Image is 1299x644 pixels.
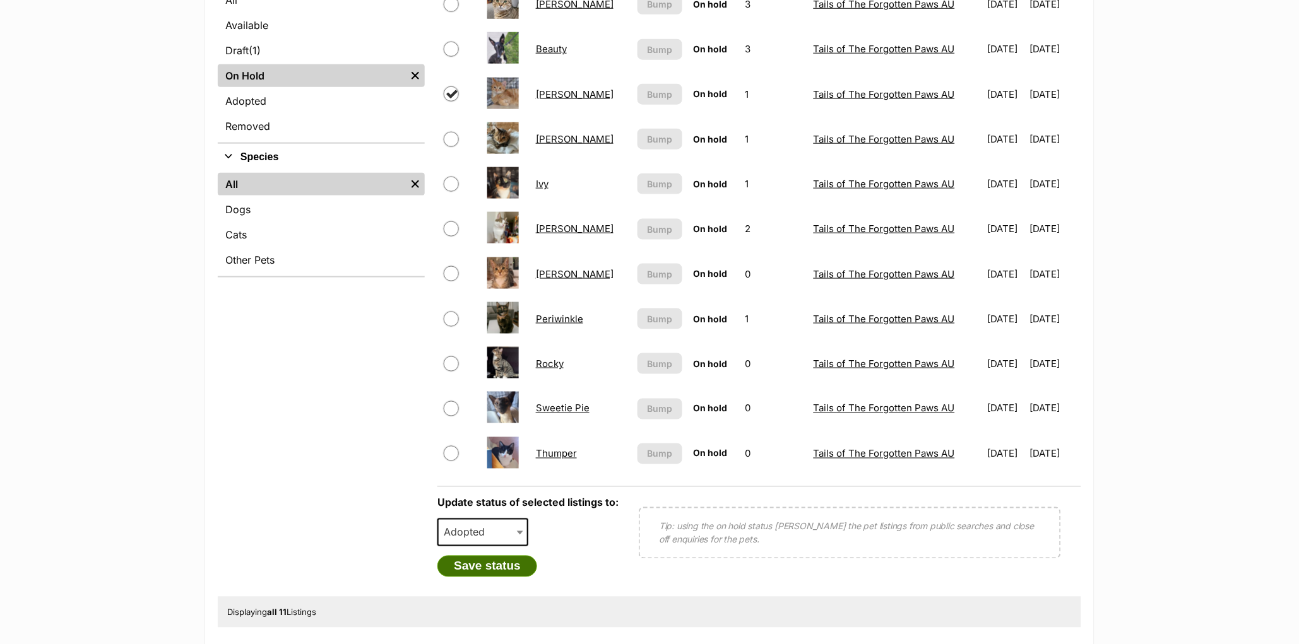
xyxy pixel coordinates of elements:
[983,432,1029,476] td: [DATE]
[694,134,728,144] span: On hold
[983,387,1029,430] td: [DATE]
[218,39,425,62] a: Draft
[983,207,1029,250] td: [DATE]
[218,115,425,138] a: Removed
[638,129,682,149] button: Bump
[814,313,955,325] a: Tails of The Forgotten Paws AU
[437,496,619,509] label: Update status of selected listings to:
[740,162,807,206] td: 1
[647,223,672,236] span: Bump
[536,313,583,325] a: Periwinkle
[536,358,564,370] a: Rocky
[218,223,425,246] a: Cats
[740,73,807,116] td: 1
[740,117,807,161] td: 1
[638,84,682,105] button: Bump
[740,387,807,430] td: 0
[983,252,1029,296] td: [DATE]
[694,179,728,189] span: On hold
[694,358,728,369] span: On hold
[647,312,672,325] span: Bump
[536,88,614,100] a: [PERSON_NAME]
[983,27,1029,71] td: [DATE]
[218,14,425,37] a: Available
[694,268,728,279] span: On hold
[638,173,682,194] button: Bump
[536,178,549,190] a: Ivy
[249,43,261,58] span: (1)
[638,219,682,240] button: Bump
[814,223,955,235] a: Tails of The Forgotten Paws AU
[218,170,425,276] div: Species
[638,353,682,374] button: Bump
[983,297,1029,341] td: [DATE]
[1030,387,1080,430] td: [DATE]
[647,88,672,101] span: Bump
[406,173,425,196] a: Remove filter
[740,252,807,296] td: 0
[740,342,807,385] td: 0
[1030,162,1080,206] td: [DATE]
[1030,342,1080,385] td: [DATE]
[638,399,682,419] button: Bump
[814,88,955,100] a: Tails of The Forgotten Paws AU
[437,518,528,546] span: Adopted
[647,357,672,370] span: Bump
[814,133,955,145] a: Tails of The Forgotten Paws AU
[1030,432,1080,476] td: [DATE]
[638,443,682,464] button: Bump
[814,178,955,190] a: Tails of The Forgotten Paws AU
[814,43,955,55] a: Tails of The Forgotten Paws AU
[1030,27,1080,71] td: [DATE]
[694,313,728,324] span: On hold
[218,149,425,165] button: Species
[638,39,682,60] button: Bump
[218,173,406,196] a: All
[983,73,1029,116] td: [DATE]
[647,177,672,190] span: Bump
[227,607,316,618] span: Displaying Listings
[1030,297,1080,341] td: [DATE]
[437,556,537,577] button: Save status
[814,268,955,280] a: Tails of The Forgotten Paws AU
[1030,207,1080,250] td: [DATE]
[694,88,728,99] span: On hold
[1030,117,1080,161] td: [DATE]
[814,358,955,370] a: Tails of The Forgotten Paws AU
[740,207,807,250] td: 2
[694,44,728,54] span: On hold
[983,162,1029,206] td: [DATE]
[218,90,425,112] a: Adopted
[740,27,807,71] td: 3
[740,432,807,476] td: 0
[647,402,672,416] span: Bump
[536,268,614,280] a: [PERSON_NAME]
[694,448,728,459] span: On hold
[218,198,425,221] a: Dogs
[814,448,955,460] a: Tails of The Forgotten Paws AU
[647,267,672,281] span: Bump
[647,447,672,460] span: Bump
[536,448,577,460] a: Thumper
[1030,252,1080,296] td: [DATE]
[814,402,955,414] a: Tails of The Forgotten Paws AU
[536,43,567,55] a: Beauty
[218,249,425,271] a: Other Pets
[267,607,287,618] strong: all 11
[638,264,682,284] button: Bump
[983,117,1029,161] td: [DATE]
[647,132,672,146] span: Bump
[638,308,682,329] button: Bump
[647,43,672,56] span: Bump
[694,403,728,414] span: On hold
[1030,73,1080,116] td: [DATE]
[536,402,590,414] a: Sweetie Pie
[406,64,425,87] a: Remove filter
[536,133,614,145] a: [PERSON_NAME]
[740,297,807,341] td: 1
[439,524,497,541] span: Adopted
[536,223,614,235] a: [PERSON_NAME]
[218,64,406,87] a: On Hold
[983,342,1029,385] td: [DATE]
[659,520,1041,546] p: Tip: using the on hold status [PERSON_NAME] the pet listings from public searches and close off e...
